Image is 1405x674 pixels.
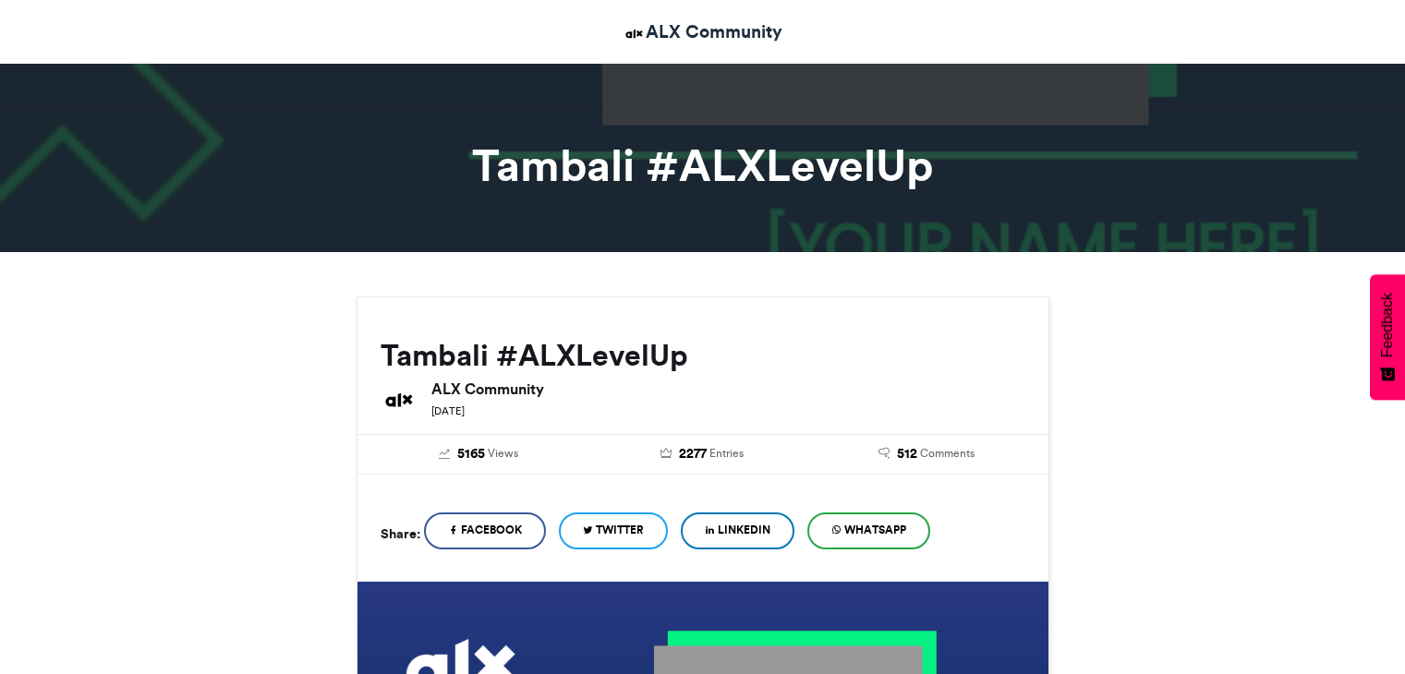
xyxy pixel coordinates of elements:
[623,18,782,45] a: ALX Community
[381,339,1025,372] h2: Tambali #ALXLevelUp
[431,381,1025,396] h6: ALX Community
[559,512,668,549] a: Twitter
[709,445,744,462] span: Entries
[844,522,906,538] span: WhatsApp
[457,444,485,464] span: 5165
[381,381,418,418] img: ALX Community
[679,444,707,464] span: 2277
[897,444,917,464] span: 512
[1370,274,1405,400] button: Feedback - Show survey
[461,522,522,538] span: Facebook
[718,522,770,538] span: LinkedIn
[381,522,420,546] h5: Share:
[829,444,1025,464] a: 512 Comments
[920,445,975,462] span: Comments
[807,512,930,549] a: WhatsApp
[190,143,1216,187] h1: Tambali #ALXLevelUp
[488,445,518,462] span: Views
[681,512,794,549] a: LinkedIn
[596,522,644,538] span: Twitter
[381,444,577,464] a: 5165 Views
[1379,293,1396,357] span: Feedback
[424,512,546,549] a: Facebook
[623,22,646,45] img: ALX Community
[431,404,465,417] small: [DATE]
[604,444,801,464] a: 2277 Entries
